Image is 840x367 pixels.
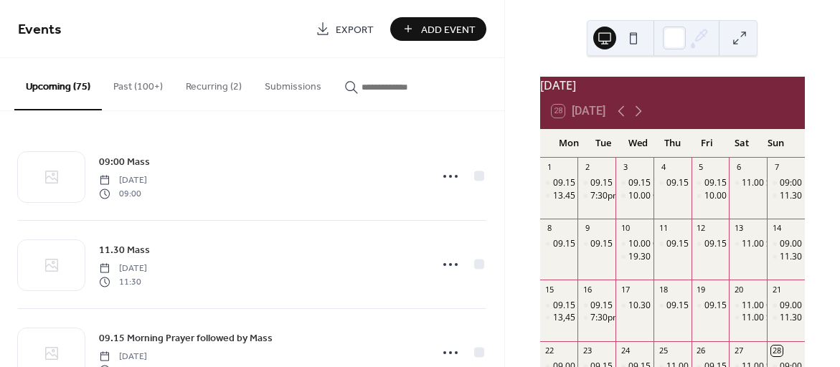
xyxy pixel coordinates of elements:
[577,300,615,312] div: 09.15 Morning Prayer followed by Mass
[99,330,273,346] a: 09.15 Morning Prayer followed by Mass
[666,177,824,189] div: 09.15 Morning Prayer followed by Mass
[590,300,748,312] div: 09.15 Morning Prayer followed by Mass
[780,190,826,202] div: 11.30 Mass
[615,251,653,263] div: 19.30 UCM Bi- Monthly Mass
[696,284,707,295] div: 19
[696,345,707,356] div: 26
[102,58,174,109] button: Past (100+)
[628,251,744,263] div: 19.30 UCM Bi- Monthly Mass
[771,284,782,295] div: 21
[540,190,578,202] div: 13.45 U.C.M
[540,238,578,250] div: 09.15 Morning Prayer followed by Mass
[99,174,147,187] span: [DATE]
[99,243,150,258] span: 11.30 Mass
[628,238,759,250] div: 10.00 Coffee Morning and Crafts
[780,312,826,324] div: 11.30 Mass
[692,190,730,202] div: 10.00 Exposition and Prayers for Peace
[577,238,615,250] div: 09.15 Morning Prayer followed by Mass
[780,238,826,250] div: 09.00 Mass
[666,238,824,250] div: 09.15 Morning Prayer followed by Mass
[771,345,782,356] div: 28
[666,300,824,312] div: 09.15 Morning Prayer followed by Mass
[99,275,147,288] span: 11:30
[540,177,578,189] div: 09.15 Morning Prayer followed by Mass
[590,190,742,202] div: 7:30pm Music Ministry Group Practice
[553,177,711,189] div: 09.15 Morning Prayer followed by Mass
[390,17,486,41] button: Add Event
[733,284,744,295] div: 20
[628,177,786,189] div: 09.15 Morning Prayer followed by Mass
[771,162,782,173] div: 7
[99,262,147,275] span: [DATE]
[577,177,615,189] div: 09.15 Morning Prayer followed by Mass
[552,129,586,158] div: Mon
[767,312,805,324] div: 11.30 Mass
[733,162,744,173] div: 6
[658,223,669,234] div: 11
[590,238,748,250] div: 09.15 Morning Prayer followed by Mass
[620,284,631,295] div: 17
[577,312,615,324] div: 7:30pm Music Ministry Group Practice
[421,22,476,37] span: Add Event
[582,284,593,295] div: 16
[620,345,631,356] div: 24
[14,58,102,110] button: Upcoming (75)
[590,177,748,189] div: 09.15 Morning Prayer followed by Mass
[540,300,578,312] div: 09.15 Morning Prayer followed by Mass
[689,129,724,158] div: Fri
[253,58,333,109] button: Submissions
[615,238,653,250] div: 10.00 Coffee Morning and Crafts
[628,190,759,202] div: 10.00 Coffee Morning and Crafts
[615,190,653,202] div: 10.00 Coffee Morning and Crafts
[174,58,253,109] button: Recurring (2)
[733,223,744,234] div: 13
[615,177,653,189] div: 09.15 Morning Prayer followed by Mass
[99,331,273,346] span: 09.15 Morning Prayer followed by Mass
[553,190,602,202] div: 13.45 U.C.M
[696,162,707,173] div: 5
[586,129,620,158] div: Tue
[620,223,631,234] div: 10
[18,16,62,44] span: Events
[771,223,782,234] div: 14
[620,129,655,158] div: Wed
[553,238,711,250] div: 09.15 Morning Prayer followed by Mass
[577,190,615,202] div: 7:30pm Music Ministry Group Practice
[653,300,692,312] div: 09.15 Morning Prayer followed by Mass
[99,242,150,258] a: 11.30 Mass
[544,223,555,234] div: 8
[767,177,805,189] div: 09:00 Mass - Music Ministry Group
[553,312,602,324] div: 13,45 U.C.M
[540,312,578,324] div: 13,45 U.C.M
[544,345,555,356] div: 22
[99,153,150,170] a: 09:00 Mass
[725,129,759,158] div: Sat
[544,162,555,173] div: 1
[653,238,692,250] div: 09.15 Morning Prayer followed by Mass
[729,300,767,312] div: 11.00 Creation Walk @ St Mary's Aughton
[653,177,692,189] div: 09.15 Morning Prayer followed by Mass
[99,351,147,363] span: [DATE]
[582,162,593,173] div: 2
[692,177,730,189] div: 09.15 Morning Prayer followed by Mass
[582,223,593,234] div: 9
[780,251,826,263] div: 11.30 Mass
[729,177,767,189] div: 11.00 Sacrament of Reconciliation
[767,190,805,202] div: 11.30 Mass
[767,238,805,250] div: 09.00 Mass
[658,345,669,356] div: 25
[99,155,150,170] span: 09:00 Mass
[305,17,384,41] a: Export
[729,312,767,324] div: 11.00 Sacrament of Reconciliation
[336,22,374,37] span: Export
[658,284,669,295] div: 18
[759,129,793,158] div: Sun
[553,300,711,312] div: 09.15 Morning Prayer followed by Mass
[615,300,653,312] div: 10.30 Requiem Mass for Mary (Brenda) Simmons
[620,162,631,173] div: 3
[658,162,669,173] div: 4
[590,312,742,324] div: 7:30pm Music Ministry Group Practice
[729,238,767,250] div: 11.00 Sacrament of Reconciliation
[582,345,593,356] div: 23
